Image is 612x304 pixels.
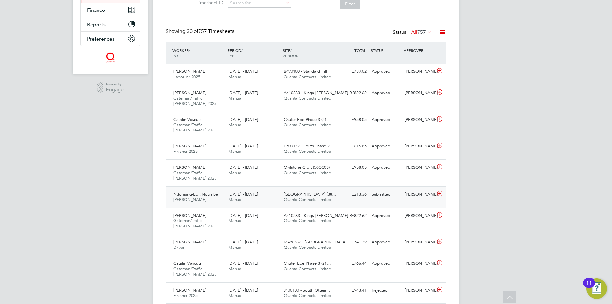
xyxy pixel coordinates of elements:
span: A410283 - Kings [PERSON_NAME] R… [284,90,356,95]
span: [PERSON_NAME] [173,287,206,293]
span: Manual [229,293,242,298]
span: Finisher 2025 [173,293,198,298]
button: Finance [81,3,140,17]
span: Manual [229,245,242,250]
div: £822.62 [336,211,369,221]
div: Showing [166,28,236,35]
span: [PERSON_NAME] [173,90,206,95]
div: £766.44 [336,258,369,269]
span: [PERSON_NAME] [173,69,206,74]
div: £943.41 [336,285,369,296]
span: Quanta Contracts Limited [284,293,331,298]
span: Owlstone Croft (50CC03) [284,165,330,170]
span: Quanta Contracts Limited [284,245,331,250]
span: M490387 - [GEOGRAPHIC_DATA]… [284,239,351,245]
div: APPROVER [402,45,435,56]
span: A410283 - Kings [PERSON_NAME] R… [284,213,356,218]
span: Preferences [87,36,114,42]
span: / [290,48,292,53]
div: WORKER [171,45,226,61]
span: [DATE] - [DATE] [229,239,258,245]
span: / [189,48,190,53]
span: Catalin Vascuta [173,117,202,122]
div: £822.62 [336,88,369,98]
span: Manual [229,170,242,175]
div: [PERSON_NAME] [402,258,435,269]
span: Quanta Contracts Limited [284,170,331,175]
span: Quanta Contracts Limited [284,266,331,271]
span: 30 of [187,28,198,34]
span: Gateman/Traffic [PERSON_NAME] 2025 [173,122,216,133]
div: [PERSON_NAME] [402,189,435,200]
span: Gateman/Traffic [PERSON_NAME] 2025 [173,170,216,181]
div: Approved [369,66,402,77]
div: [PERSON_NAME] [402,66,435,77]
div: £213.36 [336,189,369,200]
span: Powered by [106,82,124,87]
span: [DATE] - [DATE] [229,117,258,122]
span: Chuter Ede Phase 3 (21… [284,117,331,122]
div: STATUS [369,45,402,56]
span: TOTAL [354,48,366,53]
span: [DATE] - [DATE] [229,261,258,266]
span: [DATE] - [DATE] [229,213,258,218]
span: Manual [229,218,242,223]
span: J100100 - South Otterin… [284,287,331,293]
div: Approved [369,258,402,269]
div: Submitted [369,189,402,200]
div: Rejected [369,285,402,296]
span: Quanta Contracts Limited [284,95,331,101]
div: [PERSON_NAME] [402,88,435,98]
div: Approved [369,115,402,125]
span: Quanta Contracts Limited [284,197,331,202]
span: [DATE] - [DATE] [229,165,258,170]
span: E500132 - Louth Phase 2 [284,143,330,149]
span: Quanta Contracts Limited [284,74,331,79]
span: [DATE] - [DATE] [229,287,258,293]
span: Reports [87,21,106,27]
a: Go to home page [80,52,140,63]
div: £741.39 [336,237,369,248]
span: Manual [229,95,242,101]
div: PERIOD [226,45,281,61]
span: Quanta Contracts Limited [284,218,331,223]
span: Quanta Contracts Limited [284,149,331,154]
span: / [241,48,243,53]
span: Driver [173,245,184,250]
span: Manual [229,74,242,79]
span: Quanta Contracts Limited [284,122,331,128]
div: Approved [369,211,402,221]
span: Gateman/Traffic [PERSON_NAME] 2025 [173,266,216,277]
div: £739.02 [336,66,369,77]
div: Approved [369,88,402,98]
img: quantacontracts-logo-retina.png [106,52,115,63]
span: [PERSON_NAME] [173,143,206,149]
div: 11 [586,283,592,291]
div: Status [393,28,433,37]
span: Manual [229,122,242,128]
div: [PERSON_NAME] [402,162,435,173]
button: Preferences [81,32,140,46]
label: All [411,29,432,35]
span: [DATE] - [DATE] [229,143,258,149]
span: Gateman/Traffic [PERSON_NAME] 2025 [173,218,216,229]
button: Reports [81,17,140,31]
span: [DATE] - [DATE] [229,90,258,95]
span: Gateman/Traffic [PERSON_NAME] 2025 [173,95,216,106]
span: Chuter Ede Phase 3 (21… [284,261,331,266]
div: £616.85 [336,141,369,152]
span: Catalin Vascuta [173,261,202,266]
span: [DATE] - [DATE] [229,69,258,74]
span: [DATE] - [DATE] [229,191,258,197]
div: Approved [369,162,402,173]
span: TYPE [228,53,237,58]
div: [PERSON_NAME] [402,211,435,221]
div: £958.05 [336,115,369,125]
div: [PERSON_NAME] [402,141,435,152]
span: Manual [229,197,242,202]
span: Finisher 2025 [173,149,198,154]
div: SITE [281,45,336,61]
div: [PERSON_NAME] [402,237,435,248]
span: 757 [417,29,426,35]
span: Ndonjang-Edit Ndumbe [173,191,218,197]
